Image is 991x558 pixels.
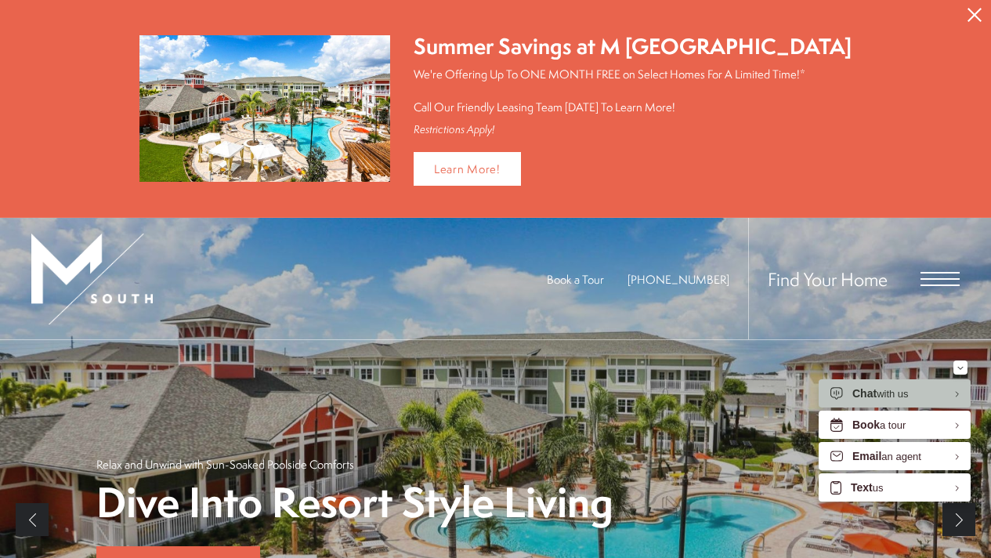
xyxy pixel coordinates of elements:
[414,31,852,62] div: Summer Savings at M [GEOGRAPHIC_DATA]
[96,480,613,525] p: Dive Into Resort Style Living
[547,271,604,288] a: Book a Tour
[414,152,521,186] a: Learn More!
[942,503,975,536] a: Next
[139,35,390,182] img: Summer Savings at M South Apartments
[628,271,729,288] span: [PHONE_NUMBER]
[31,234,153,324] img: MSouth
[96,456,354,473] p: Relax and Unwind with Sun-Soaked Poolside Comforts
[920,272,960,286] button: Open Menu
[768,266,888,292] a: Find Your Home
[16,503,49,536] a: Previous
[628,271,729,288] a: Call Us at 813-570-8014
[414,66,852,115] p: We're Offering Up To ONE MONTH FREE on Select Homes For A Limited Time!* Call Our Friendly Leasin...
[414,123,852,136] div: Restrictions Apply!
